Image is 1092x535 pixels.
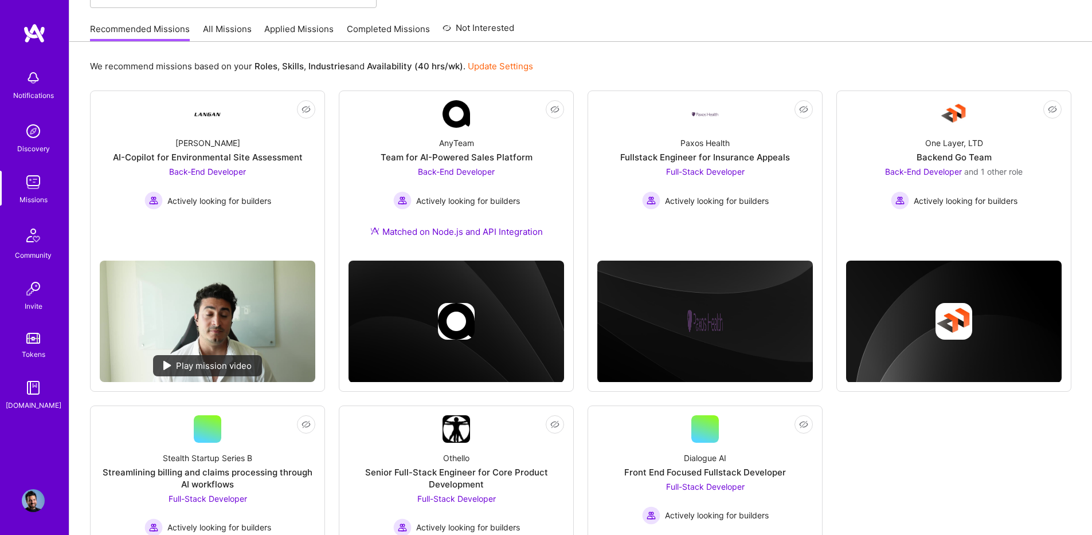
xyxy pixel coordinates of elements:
[90,23,190,42] a: Recommended Missions
[624,466,786,478] div: Front End Focused Fullstack Developer
[799,420,808,429] i: icon EyeClosed
[393,191,412,210] img: Actively looking for builders
[468,61,533,72] a: Update Settings
[22,277,45,300] img: Invite
[13,89,54,101] div: Notifications
[620,151,790,163] div: Fullstack Engineer for Insurance Appeals
[169,494,247,503] span: Full-Stack Developer
[691,111,719,117] img: Company Logo
[885,167,962,176] span: Back-End Developer
[666,482,745,491] span: Full-Stack Developer
[163,452,252,464] div: Stealth Startup Series B
[144,191,163,210] img: Actively looking for builders
[418,167,495,176] span: Back-End Developer
[175,137,240,149] div: [PERSON_NAME]
[302,420,311,429] i: icon EyeClosed
[22,348,45,360] div: Tokens
[680,137,730,149] div: Paxos Health
[25,300,42,312] div: Invite
[22,376,45,399] img: guide book
[19,222,47,249] img: Community
[917,151,992,163] div: Backend Go Team
[282,61,304,72] b: Skills
[22,120,45,143] img: discovery
[22,489,45,512] img: User Avatar
[22,171,45,194] img: teamwork
[153,355,262,376] div: Play mission video
[925,137,983,149] div: One Layer, LTD
[940,100,968,128] img: Company Logo
[439,137,474,149] div: AnyTeam
[370,226,543,238] div: Matched on Node.js and API Integration
[17,143,50,155] div: Discovery
[597,100,813,237] a: Company LogoPaxos HealthFullstack Engineer for Insurance AppealsFull-Stack Developer Actively loo...
[113,151,303,163] div: AI-Copilot for Environmental Site Assessment
[642,506,660,525] img: Actively looking for builders
[169,167,246,176] span: Back-End Developer
[203,23,252,42] a: All Missions
[19,489,48,512] a: User Avatar
[891,191,909,210] img: Actively looking for builders
[167,521,271,533] span: Actively looking for builders
[846,100,1062,237] a: Company LogoOne Layer, LTDBackend Go TeamBack-End Developer and 1 other roleActively looking for ...
[255,61,277,72] b: Roles
[684,452,726,464] div: Dialogue AI
[26,333,40,344] img: tokens
[19,194,48,206] div: Missions
[23,23,46,44] img: logo
[964,167,1023,176] span: and 1 other role
[302,105,311,114] i: icon EyeClosed
[550,420,559,429] i: icon EyeClosed
[417,494,496,503] span: Full-Stack Developer
[349,100,564,251] a: Company LogoAnyTeamTeam for AI-Powered Sales PlatformBack-End Developer Actively looking for buil...
[367,61,463,72] b: Availability (40 hrs/wk)
[443,21,514,42] a: Not Interested
[438,303,475,340] img: Company logo
[100,100,315,251] a: Company Logo[PERSON_NAME]AI-Copilot for Environmental Site AssessmentBack-End Developer Actively ...
[416,521,520,533] span: Actively looking for builders
[936,303,972,340] img: Company logo
[799,105,808,114] i: icon EyeClosed
[370,226,379,235] img: Ateam Purple Icon
[6,399,61,411] div: [DOMAIN_NAME]
[550,105,559,114] i: icon EyeClosed
[665,195,769,207] span: Actively looking for builders
[167,195,271,207] span: Actively looking for builders
[90,60,533,72] p: We recommend missions based on your , , and .
[597,261,813,383] img: cover
[264,23,334,42] a: Applied Missions
[308,61,350,72] b: Industries
[22,66,45,89] img: bell
[914,195,1017,207] span: Actively looking for builders
[163,361,171,370] img: play
[381,151,533,163] div: Team for AI-Powered Sales Platform
[349,261,564,383] img: cover
[443,452,469,464] div: Othello
[416,195,520,207] span: Actively looking for builders
[443,100,470,128] img: Company Logo
[347,23,430,42] a: Completed Missions
[665,509,769,521] span: Actively looking for builders
[100,466,315,490] div: Streamlining billing and claims processing through AI workflows
[443,415,470,443] img: Company Logo
[15,249,52,261] div: Community
[194,100,221,128] img: Company Logo
[100,261,315,382] img: No Mission
[687,303,723,340] img: Company logo
[1048,105,1057,114] i: icon EyeClosed
[642,191,660,210] img: Actively looking for builders
[846,261,1062,383] img: cover
[666,167,745,176] span: Full-Stack Developer
[349,466,564,490] div: Senior Full-Stack Engineer for Core Product Development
